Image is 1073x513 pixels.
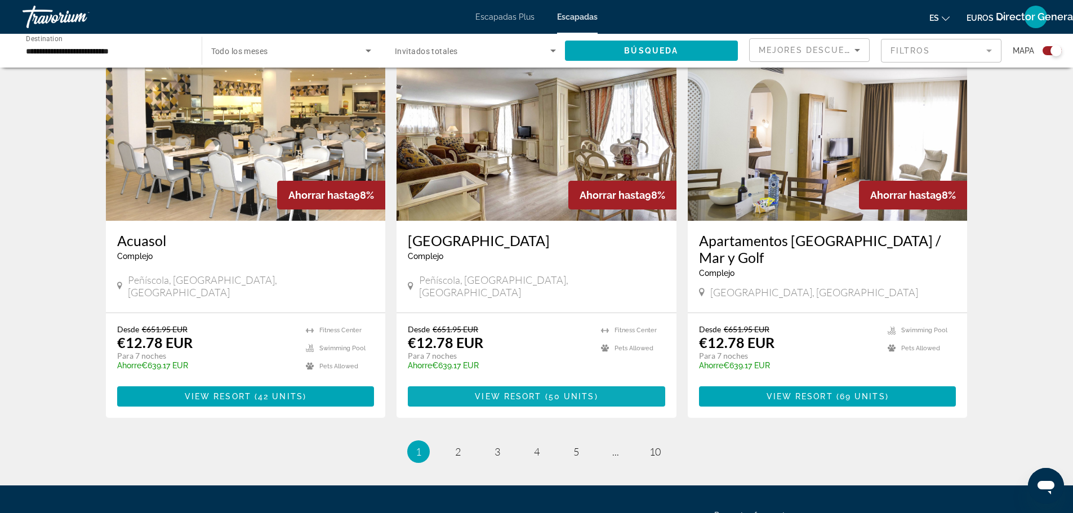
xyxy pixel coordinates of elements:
span: Complejo [408,252,443,261]
span: Pets Allowed [319,363,358,370]
span: Búsqueda [624,46,678,55]
p: €12.78 EUR [699,334,774,351]
span: Mapa [1013,43,1034,59]
a: [GEOGRAPHIC_DATA] [408,232,665,249]
span: Desde [408,324,430,334]
p: €12.78 EUR [117,334,193,351]
span: Todo los meses [211,47,268,56]
span: 5 [573,445,579,458]
button: View Resort(42 units) [117,386,375,407]
iframe: Botón para iniciar la ventana de mensajería [1028,468,1064,504]
a: Escapadas Plus [475,12,535,21]
span: €651.95 EUR [142,324,188,334]
font: euros [967,14,994,23]
a: Acuasol [117,232,375,249]
span: Destination [26,34,63,42]
p: €639.17 EUR [408,361,590,370]
span: 42 units [258,392,303,401]
mat-select: Sort by [759,43,860,57]
button: Búsqueda [565,41,738,61]
span: 50 units [549,392,595,401]
span: Ahorre [117,361,141,370]
font: es [929,14,939,23]
img: 5326I01X.jpg [397,41,676,221]
img: 2930I01X.jpg [688,41,968,221]
div: 98% [568,181,676,209]
span: 1 [416,445,421,458]
img: 2970O01X.jpg [106,41,386,221]
span: 4 [534,445,540,458]
span: Fitness Center [615,327,657,334]
p: Para 7 noches [408,351,590,361]
span: Pets Allowed [615,345,653,352]
p: €639.17 EUR [699,361,877,370]
span: Pets Allowed [901,345,940,352]
div: 98% [859,181,967,209]
span: 69 units [840,392,885,401]
span: Mejores descuentos [759,46,871,55]
button: View Resort(69 units) [699,386,956,407]
span: [GEOGRAPHIC_DATA], [GEOGRAPHIC_DATA] [710,286,918,298]
span: Complejo [117,252,153,261]
span: View Resort [767,392,833,401]
span: 2 [455,445,461,458]
p: €639.17 EUR [117,361,295,370]
span: Swimming Pool [319,345,366,352]
span: Peñíscola, [GEOGRAPHIC_DATA], [GEOGRAPHIC_DATA] [419,274,665,298]
span: ( ) [541,392,598,401]
a: Apartamentos [GEOGRAPHIC_DATA] / Mar y Golf [699,232,956,266]
span: Desde [117,324,139,334]
button: Cambiar moneda [967,10,1004,26]
button: Filter [881,38,1001,63]
span: ... [612,445,619,458]
button: View Resort(50 units) [408,386,665,407]
p: Para 7 noches [117,351,295,361]
nav: Pagination [106,440,968,463]
span: Ahorre [699,361,723,370]
span: Invitados totales [395,47,457,56]
span: Ahorrar hasta [288,189,354,201]
div: 98% [277,181,385,209]
span: Ahorrar hasta [870,189,936,201]
p: €12.78 EUR [408,334,483,351]
span: 10 [649,445,661,458]
span: Complejo [699,269,734,278]
span: Fitness Center [319,327,362,334]
span: €651.95 EUR [724,324,769,334]
a: Travorium [23,2,135,32]
span: View Resort [475,392,541,401]
p: Para 7 noches [699,351,877,361]
span: Ahorrar hasta [580,189,645,201]
span: €651.95 EUR [433,324,478,334]
span: View Resort [185,392,251,401]
span: Swimming Pool [901,327,947,334]
span: Ahorre [408,361,432,370]
a: Escapadas [557,12,598,21]
span: 3 [495,445,500,458]
span: ( ) [251,392,306,401]
button: Menú de usuario [1021,5,1050,29]
span: Peñíscola, [GEOGRAPHIC_DATA], [GEOGRAPHIC_DATA] [128,274,374,298]
button: Cambiar idioma [929,10,950,26]
span: Desde [699,324,721,334]
span: ( ) [833,392,889,401]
